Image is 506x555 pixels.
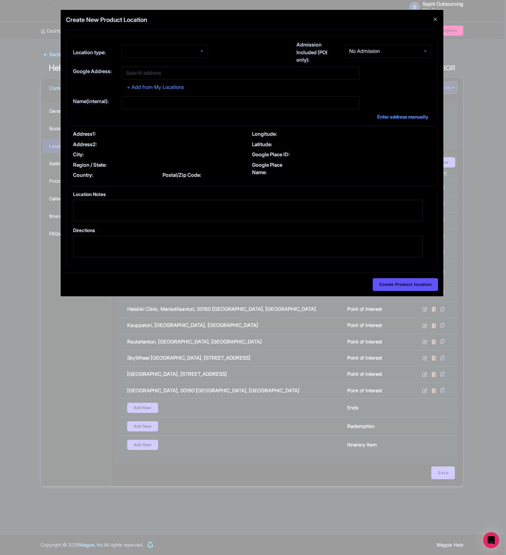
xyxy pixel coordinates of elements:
div: No Admission [349,48,380,54]
span: Country: [73,171,119,179]
span: Region / State: [73,161,119,169]
span: City: [73,151,119,159]
span: Address2: [73,141,119,149]
label: Admission Included (POI only): [296,41,339,64]
span: Location Notes [73,191,106,197]
h4: Create New Product Location [66,15,147,24]
span: Address1: [73,130,119,138]
span: Directions [73,227,95,233]
div: Open Intercom Messenger [483,532,499,548]
span: Longitude: [252,130,298,138]
label: Location type: [73,49,116,57]
span: Google Place Name: [252,161,298,176]
a: + Add from My Locations [127,84,184,90]
span: Postal/Zip Code: [162,171,208,179]
span: Latitude: [252,141,298,149]
label: Google Address: [73,68,116,75]
input: Create Product location [373,278,438,291]
button: Close [427,10,443,29]
span: Google Place ID: [252,151,298,159]
a: Enter address manually [377,113,431,120]
label: Name(internal): [73,98,116,105]
input: Search address [121,67,360,79]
